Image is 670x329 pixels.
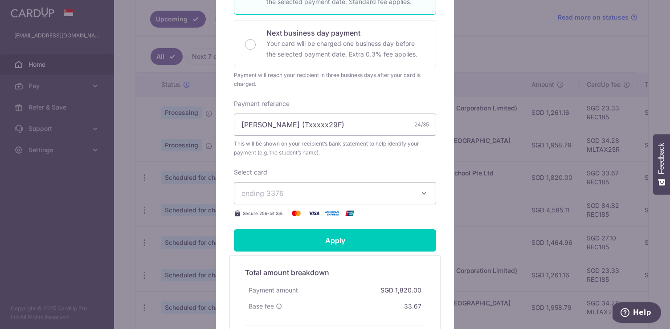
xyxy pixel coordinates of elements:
[245,267,425,278] h5: Total amount breakdown
[400,298,425,314] div: 33.67
[243,210,284,217] span: Secure 256-bit SSL
[266,38,425,60] p: Your card will be charged one business day before the selected payment date. Extra 0.3% fee applies.
[245,282,302,298] div: Payment amount
[234,71,436,89] div: Payment will reach your recipient in three business days after your card is charged.
[414,120,429,129] div: 24/35
[341,208,359,219] img: UnionPay
[234,168,267,177] label: Select card
[234,99,290,108] label: Payment reference
[613,302,661,325] iframe: Opens a widget where you can find more information
[249,302,274,311] span: Base fee
[234,139,436,157] span: This will be shown on your recipient’s bank statement to help identify your payment (e.g. the stu...
[234,229,436,252] input: Apply
[323,208,341,219] img: American Express
[377,282,425,298] div: SGD 1,820.00
[658,143,666,174] span: Feedback
[653,134,670,195] button: Feedback - Show survey
[266,28,425,38] p: Next business day payment
[241,189,284,198] span: ending 3376
[234,182,436,204] button: ending 3376
[287,208,305,219] img: Mastercard
[305,208,323,219] img: Visa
